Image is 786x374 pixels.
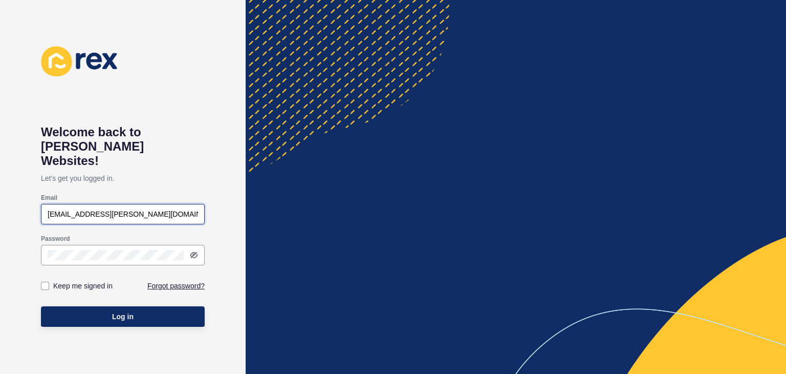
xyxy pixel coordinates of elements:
span: Log in [112,311,134,322]
button: Log in [41,306,205,327]
h1: Welcome back to [PERSON_NAME] Websites! [41,125,205,168]
a: Forgot password? [147,281,205,291]
p: Let's get you logged in. [41,168,205,189]
label: Email [41,194,57,202]
label: Keep me signed in [53,281,113,291]
label: Password [41,235,70,243]
input: e.g. name@company.com [48,209,198,219]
